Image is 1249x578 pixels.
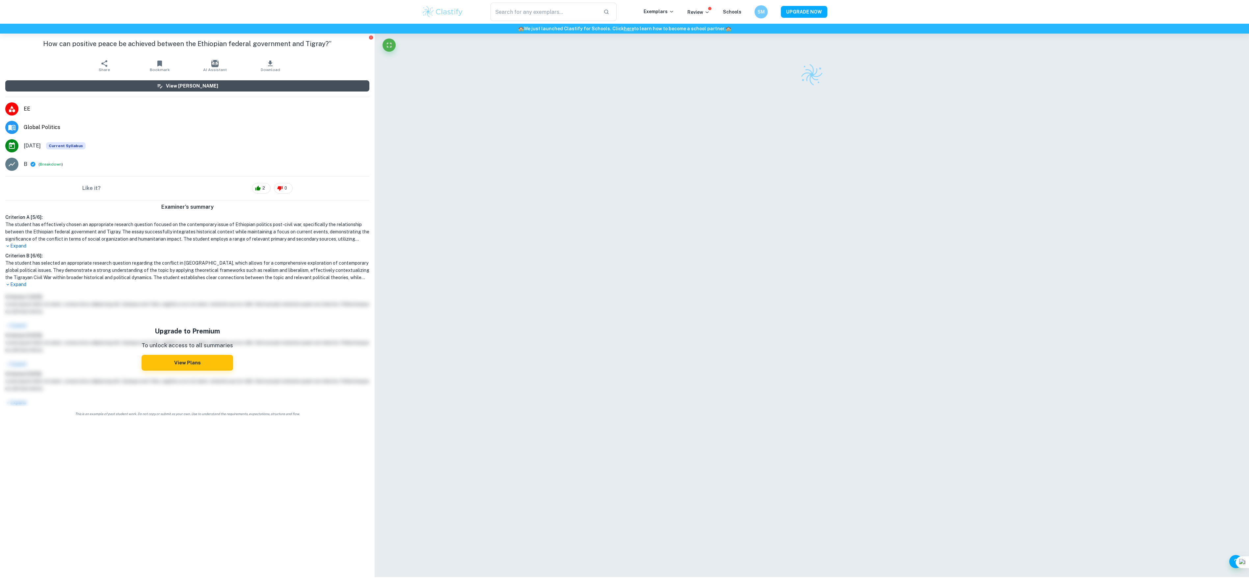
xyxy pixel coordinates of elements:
[3,411,372,416] span: This is an example of past student work. Do not copy or submit as your own. Use to understand the...
[142,341,233,350] p: To unlock access to all summaries
[644,8,674,15] p: Exemplars
[46,142,86,149] span: Current Syllabus
[99,67,110,72] span: Share
[187,57,243,75] button: AI Assistant
[1,25,1248,32] h6: We just launched Clastify for Schools. Click to learn how to become a school partner.
[723,9,741,14] a: Schools
[5,243,369,250] p: Expand
[687,9,710,16] p: Review
[166,82,218,90] h6: View [PERSON_NAME]
[755,5,768,18] button: SM
[77,57,132,75] button: Share
[150,67,170,72] span: Bookmark
[40,161,62,167] button: Breakdown
[261,67,280,72] span: Download
[5,252,369,259] h6: Criterion B [ 6 / 6 ]:
[781,6,827,18] button: UPGRADE NOW
[422,5,464,18] img: Clastify logo
[5,221,369,243] h1: The student has effectively chosen an appropriate research question focused on the contemporary i...
[24,123,369,131] span: Global Politics
[211,60,219,67] img: AI Assistant
[5,80,369,92] button: View [PERSON_NAME]
[243,57,298,75] button: Download
[1229,555,1242,568] button: Help and Feedback
[24,142,41,150] span: [DATE]
[24,105,369,113] span: EE
[142,326,233,336] h5: Upgrade to Premium
[132,57,187,75] button: Bookmark
[281,185,291,192] span: 0
[757,8,765,15] h6: SM
[142,355,233,371] button: View Plans
[5,214,369,221] h6: Criterion A [ 5 / 6 ]:
[726,26,731,31] span: 🏫
[5,39,369,49] h1: How can positive peace be achieved between the Ethiopian federal government and Tigray?”
[799,62,825,88] img: Clastify logo
[46,142,86,149] div: This exemplar is based on the current syllabus. Feel free to refer to it for inspiration/ideas wh...
[368,35,373,40] button: Report issue
[624,26,634,31] a: here
[3,203,372,211] h6: Examiner's summary
[82,184,101,192] h6: Like it?
[203,67,227,72] span: AI Assistant
[518,26,524,31] span: 🏫
[491,3,598,21] input: Search for any exemplars...
[5,259,369,281] h1: The student has selected an appropriate research question regarding the conflict in [GEOGRAPHIC_D...
[383,39,396,52] button: Fullscreen
[24,160,27,168] p: B
[39,161,63,168] span: ( )
[259,185,269,192] span: 2
[5,281,369,288] p: Expand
